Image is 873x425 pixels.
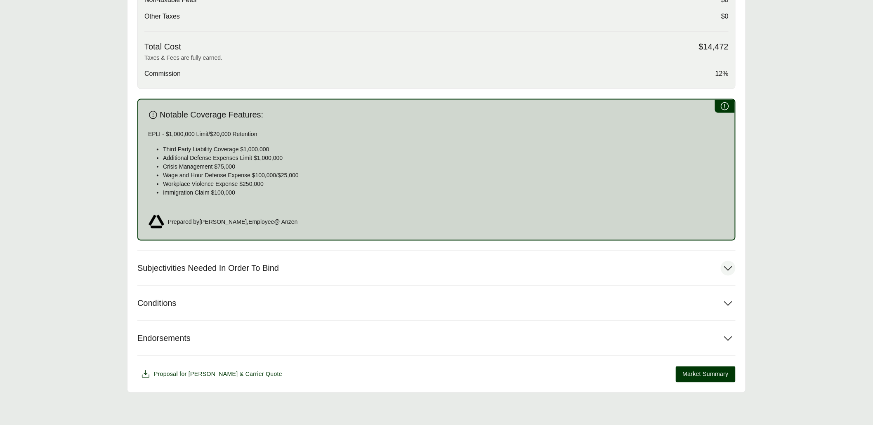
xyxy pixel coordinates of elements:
span: Endorsements [137,333,191,344]
button: Conditions [137,286,736,321]
span: Notable Coverage Features: [160,110,263,120]
button: Endorsements [137,321,736,356]
span: [PERSON_NAME] [189,371,238,378]
span: 12% [715,69,729,79]
p: Third Party Liability Coverage $1,000,000 [163,145,725,154]
p: Workplace Violence Expense $250,000 [163,180,725,188]
p: Crisis Management $75,000 [163,162,725,171]
span: $14,472 [699,42,729,52]
p: Immigration Claim $100,000 [163,188,725,197]
p: EPLI - $1,000,000 Limit/$20,000 Retention [148,130,725,139]
p: Wage and Hour Defense Expense $100,000/$25,000 [163,171,725,180]
span: Proposal for [154,370,282,379]
button: Market Summary [676,366,736,383]
span: $0 [721,12,729,21]
p: Taxes & Fees are fully earned. [144,54,729,62]
span: Commission [144,69,181,79]
button: Proposal for [PERSON_NAME] & Carrier Quote [137,366,285,383]
span: Subjectivities Needed In Order To Bind [137,263,279,274]
span: Prepared by [PERSON_NAME] , Employee @ Anzen [168,218,298,226]
button: Subjectivities Needed In Order To Bind [137,251,736,286]
span: Total Cost [144,42,181,52]
p: Additional Defense Expenses Limit $1,000,000 [163,154,725,162]
span: Other Taxes [144,12,180,21]
span: Conditions [137,298,177,309]
span: Market Summary [683,370,729,379]
span: & Carrier Quote [240,371,282,378]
